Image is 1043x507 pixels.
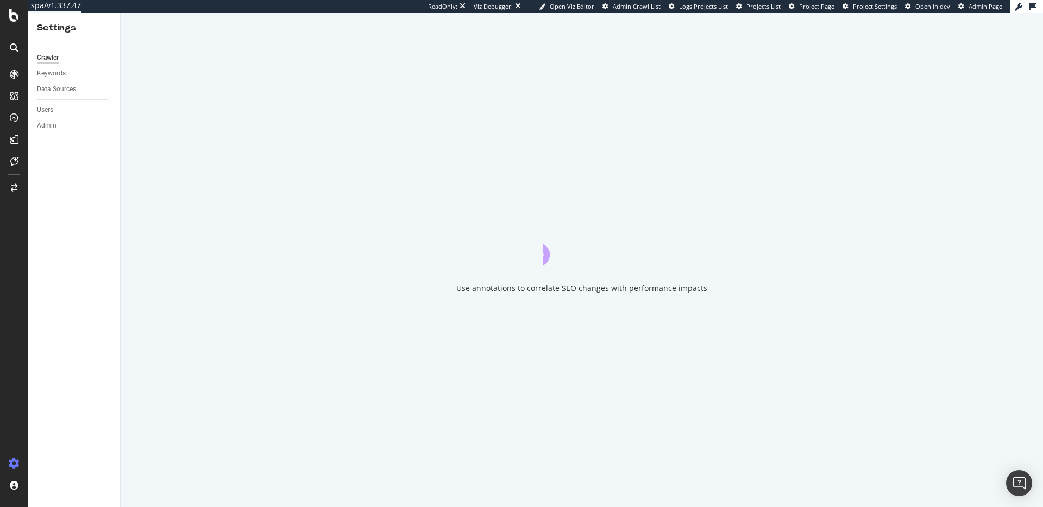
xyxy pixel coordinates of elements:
[1006,470,1032,496] div: Open Intercom Messenger
[746,2,781,10] span: Projects List
[37,52,112,64] a: Crawler
[539,2,594,11] a: Open Viz Editor
[37,52,59,64] div: Crawler
[843,2,897,11] a: Project Settings
[969,2,1002,10] span: Admin Page
[37,104,53,116] div: Users
[905,2,950,11] a: Open in dev
[958,2,1002,11] a: Admin Page
[37,84,76,95] div: Data Sources
[613,2,661,10] span: Admin Crawl List
[550,2,594,10] span: Open Viz Editor
[915,2,950,10] span: Open in dev
[789,2,834,11] a: Project Page
[679,2,728,10] span: Logs Projects List
[474,2,513,11] div: Viz Debugger:
[37,120,112,131] a: Admin
[543,226,621,265] div: animation
[37,68,66,79] div: Keywords
[37,104,112,116] a: Users
[428,2,457,11] div: ReadOnly:
[37,22,111,34] div: Settings
[669,2,728,11] a: Logs Projects List
[736,2,781,11] a: Projects List
[602,2,661,11] a: Admin Crawl List
[37,120,56,131] div: Admin
[799,2,834,10] span: Project Page
[853,2,897,10] span: Project Settings
[456,283,707,294] div: Use annotations to correlate SEO changes with performance impacts
[37,84,112,95] a: Data Sources
[37,68,112,79] a: Keywords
